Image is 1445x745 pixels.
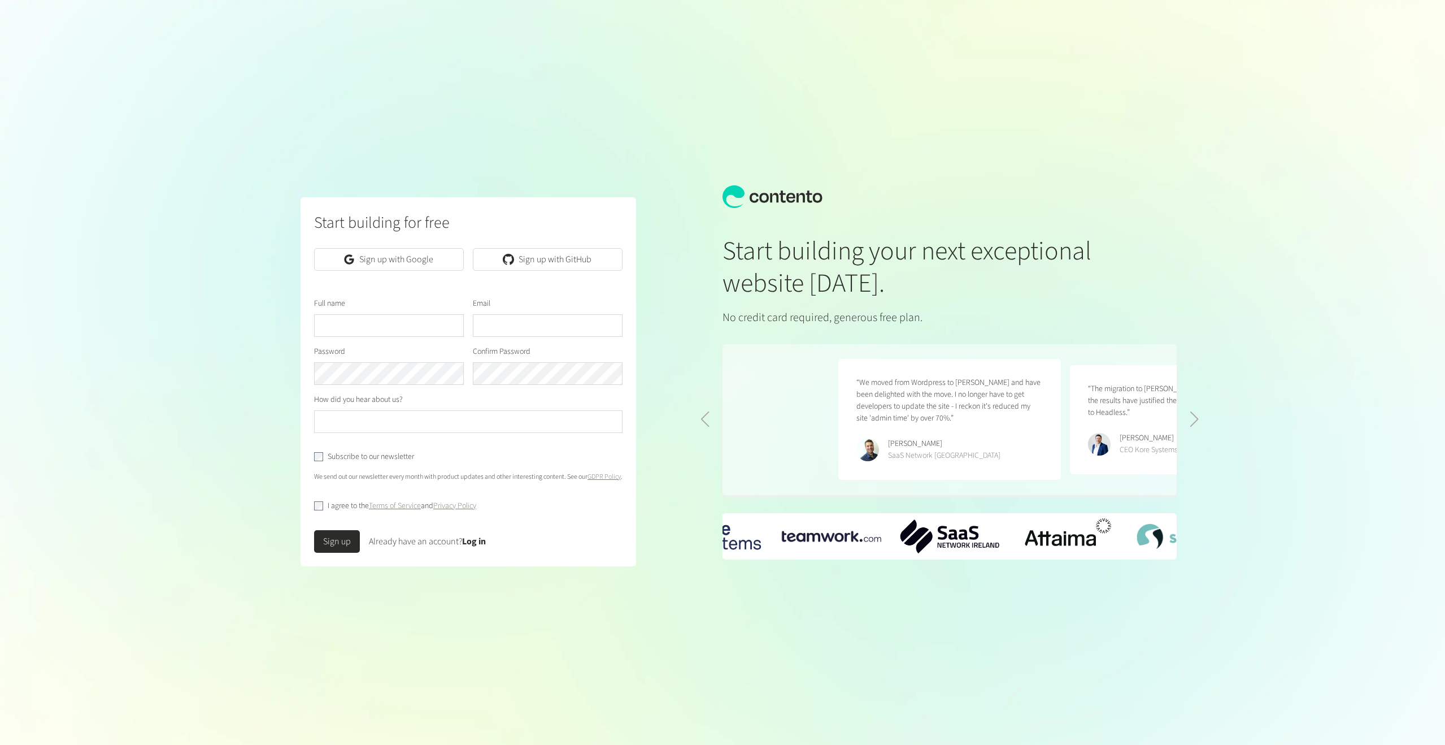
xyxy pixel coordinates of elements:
a: Terms of Service [369,500,421,512]
div: 1 / 6 [782,531,881,542]
label: Password [314,346,345,358]
img: SkillsVista-Logo.png [1137,524,1236,548]
div: [PERSON_NAME] [888,438,1000,450]
div: SaaS Network [GEOGRAPHIC_DATA] [888,450,1000,462]
label: Email [473,298,490,310]
a: Sign up with GitHub [473,248,623,271]
img: SaaS-Network-Ireland-logo.png [900,519,999,554]
p: We send out our newsletter every month with product updates and other interesting content. See our . [314,472,623,482]
label: Full name [314,298,345,310]
p: “The migration to [PERSON_NAME] was seamless - the results have justified the decision to replatf... [1088,383,1274,419]
label: Subscribe to our newsletter [328,451,414,463]
div: 2 / 6 [900,519,999,554]
p: “We moved from Wordpress to [PERSON_NAME] and have been delighted with the move. I no longer have... [856,377,1043,425]
label: Confirm Password [473,346,530,358]
h2: Start building for free [314,211,623,235]
a: GDPR Policy [587,472,621,482]
div: 4 / 6 [1137,524,1236,548]
div: 3 / 6 [1019,513,1118,560]
label: I agree to the and [328,500,476,512]
a: Privacy Policy [433,500,476,512]
figure: 4 / 5 [838,359,1061,480]
label: How did you hear about us? [314,394,403,406]
img: Phillip Maucher [856,439,879,461]
div: Already have an account? [369,535,486,548]
div: [PERSON_NAME] [1120,432,1178,444]
figure: 5 / 5 [1070,365,1292,474]
div: CEO Kore Systems [1120,444,1178,456]
a: Log in [462,535,486,548]
h1: Start building your next exceptional website [DATE]. [722,235,1102,300]
p: No credit card required, generous free plan. [722,309,1102,326]
img: teamwork-logo.png [782,531,881,542]
img: Ryan Crowley [1088,433,1111,456]
div: Previous slide [700,412,710,427]
button: Sign up [314,530,360,553]
a: Sign up with Google [314,248,464,271]
div: Next slide [1190,412,1199,427]
img: Attaima-Logo.png [1019,513,1118,560]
